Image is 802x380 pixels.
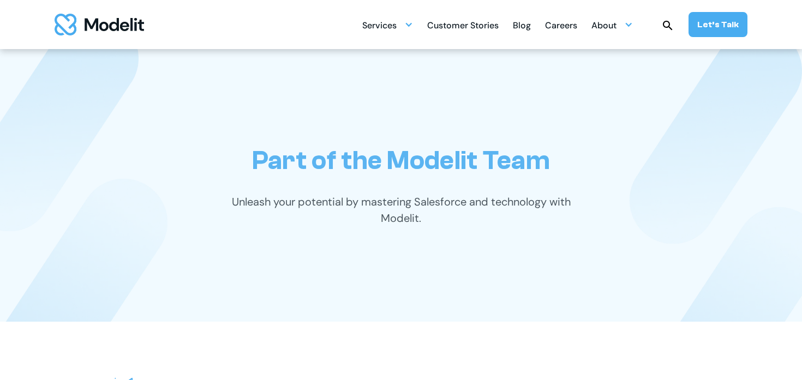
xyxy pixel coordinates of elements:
[55,14,144,35] a: home
[513,14,531,35] a: Blog
[591,16,617,37] div: About
[591,14,633,35] div: About
[427,16,499,37] div: Customer Stories
[697,19,739,31] div: Let’s Talk
[252,145,550,176] h1: Part of the Modelit Team
[689,12,747,37] a: Let’s Talk
[362,14,413,35] div: Services
[545,16,577,37] div: Careers
[513,16,531,37] div: Blog
[362,16,397,37] div: Services
[427,14,499,35] a: Customer Stories
[213,194,589,226] p: Unleash your potential by mastering Salesforce and technology with Modelit.
[55,14,144,35] img: modelit logo
[545,14,577,35] a: Careers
